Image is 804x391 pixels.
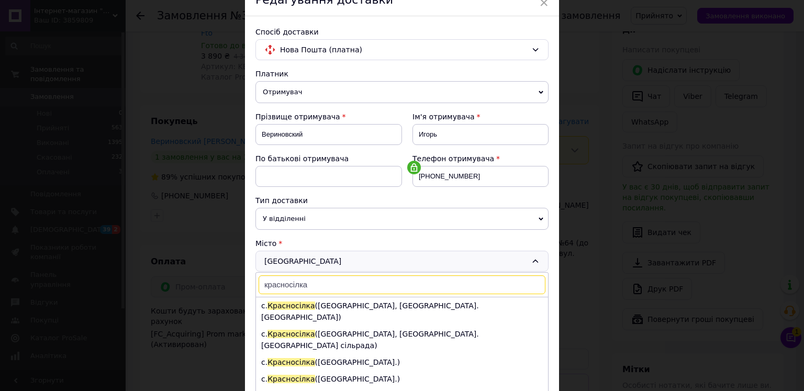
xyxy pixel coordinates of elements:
[256,354,548,371] li: с. ([GEOGRAPHIC_DATA].)
[259,275,545,294] input: Знайти
[412,154,494,163] span: Телефон отримувача
[267,375,315,383] span: Красносілка
[255,27,549,37] div: Спосіб доставки
[255,70,288,78] span: Платник
[280,44,527,55] span: Нова Пошта (платна)
[255,81,549,103] span: Отримувач
[255,113,340,121] span: Прізвище отримувача
[412,166,549,187] input: +380
[256,297,548,326] li: с. ([GEOGRAPHIC_DATA], [GEOGRAPHIC_DATA]. [GEOGRAPHIC_DATA])
[256,326,548,354] li: с. ([GEOGRAPHIC_DATA], [GEOGRAPHIC_DATA]. [GEOGRAPHIC_DATA] сільрада)
[267,330,315,338] span: Красносілка
[255,238,549,249] div: Місто
[256,371,548,387] li: с. ([GEOGRAPHIC_DATA].)
[267,301,315,310] span: Красносілка
[255,196,308,205] span: Тип доставки
[255,154,349,163] span: По батькові отримувача
[267,358,315,366] span: Красносілка
[255,208,549,230] span: У відділенні
[255,251,549,272] div: [GEOGRAPHIC_DATA]
[412,113,475,121] span: Ім'я отримувача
